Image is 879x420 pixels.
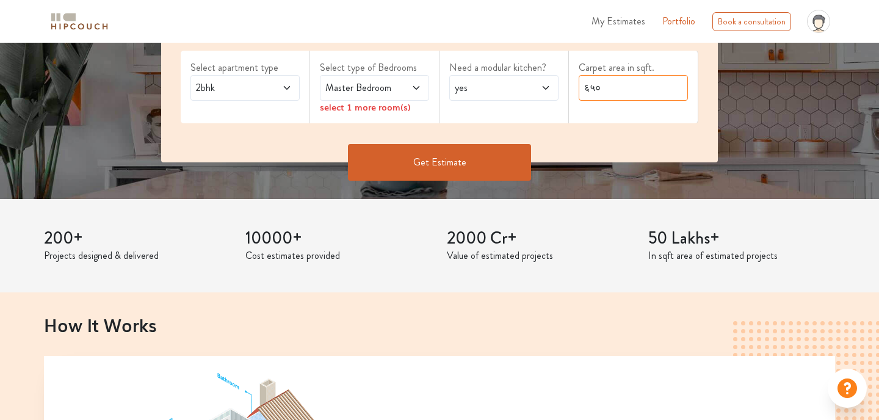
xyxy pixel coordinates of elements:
[662,14,695,29] a: Portfolio
[44,248,231,263] p: Projects designed & delivered
[245,228,432,249] h3: 10000+
[190,60,300,75] label: Select apartment type
[712,12,791,31] div: Book a consultation
[245,248,432,263] p: Cost estimates provided
[194,81,267,95] span: 2bhk
[320,60,429,75] label: Select type of Bedrooms
[323,81,397,95] span: Master Bedroom
[452,81,526,95] span: yes
[320,101,429,114] div: select 1 more room(s)
[648,228,835,249] h3: 50 Lakhs+
[44,314,835,335] h2: How It Works
[591,14,645,28] span: My Estimates
[579,75,688,101] input: Enter area sqft
[579,60,688,75] label: Carpet area in sqft.
[449,60,559,75] label: Need a modular kitchen?
[44,228,231,249] h3: 200+
[648,248,835,263] p: In sqft area of estimated projects
[348,144,531,181] button: Get Estimate
[447,228,634,249] h3: 2000 Cr+
[49,11,110,32] img: logo-horizontal.svg
[49,8,110,35] span: logo-horizontal.svg
[447,248,634,263] p: Value of estimated projects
